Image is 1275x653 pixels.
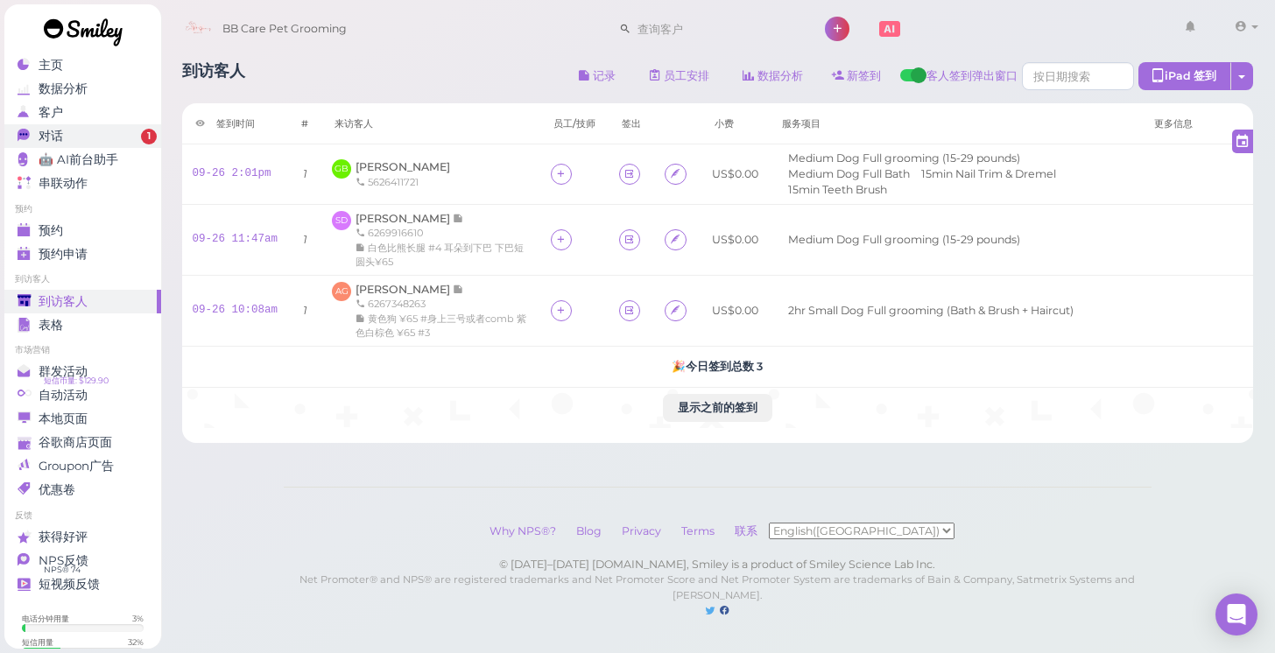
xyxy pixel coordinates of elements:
[356,297,530,311] div: 6267348263
[356,160,450,173] a: [PERSON_NAME]
[701,204,769,275] td: US$0.00
[784,182,891,198] li: 15min Teeth Brush
[356,212,453,225] span: [PERSON_NAME]
[4,53,161,77] a: 主页
[729,62,818,90] a: 数据分析
[4,360,161,383] a: 群发活动 短信币量: $129.90
[701,144,769,205] td: US$0.00
[22,613,69,624] div: 电话分钟用量
[540,103,609,144] th: 员工/技师
[701,103,769,144] th: 小费
[4,148,161,172] a: 🤖 AI前台助手
[303,233,307,246] i: 1
[701,275,769,346] td: US$0.00
[301,116,308,130] div: #
[609,103,654,144] th: 签出
[356,312,526,339] span: 黄色狗 ¥65 #身上三号或者comb 紫色白棕色 ¥65 #3
[39,482,75,497] span: 优惠卷
[193,304,278,316] a: 09-26 10:08am
[917,166,1060,182] li: 15min Nail Trim & Dremel
[453,212,464,225] span: 记录
[673,524,723,537] a: Terms
[4,273,161,285] li: 到访客人
[4,219,161,242] a: 预约
[1022,62,1134,90] input: 按日期搜索
[4,431,161,454] a: 谷歌商店页面
[564,62,630,90] button: 记录
[39,459,114,474] span: Groupon广告
[726,524,769,537] a: 联系
[356,175,450,189] div: 5626411721
[4,344,161,356] li: 市场营销
[4,124,161,148] a: 对话 1
[567,524,610,537] a: Blog
[299,573,1135,601] small: Net Promoter® and NPS® are registered trademarks and Net Promoter Score and Net Promoter System a...
[1138,62,1231,90] div: iPad 签到
[332,159,351,179] span: GB
[182,62,245,95] h1: 到访客人
[39,388,88,403] span: 自动活动
[769,103,1141,144] th: 服务项目
[4,313,161,337] a: 表格
[818,62,896,90] a: 新签到
[39,318,63,333] span: 表格
[4,572,161,596] a: 短视频反馈
[39,105,63,120] span: 客户
[784,151,1025,166] li: Medium Dog Full grooming (15-29 pounds)
[39,294,88,309] span: 到访客人
[4,290,161,313] a: 到访客人
[128,636,144,648] div: 32 %
[332,211,351,230] span: SD
[22,636,53,648] div: 短信用量
[1215,593,1257,635] div: Open Intercom Messenger
[356,212,464,225] a: [PERSON_NAME]
[4,509,161,522] li: 反馈
[453,283,464,296] span: 记录
[193,167,271,179] a: 09-26 2:01pm
[4,77,161,101] a: 数据分析
[356,242,524,268] span: 白色比熊长腿 #4 耳朵到下巴 下巴短 圆头¥65
[39,530,88,544] span: 获得好评
[784,303,1078,319] li: 2hr Small Dog Full grooming (Bath & Brush + Haircut)
[4,407,161,431] a: 本地页面
[303,304,307,317] i: 1
[670,167,681,180] i: Agreement form
[631,15,801,43] input: 查询客户
[39,411,88,426] span: 本地页面
[356,226,530,240] div: 6269916610
[4,454,161,478] a: Groupon广告
[670,233,681,246] i: Agreement form
[4,383,161,407] a: 自动活动
[663,394,772,422] button: 显示之前的签到
[39,577,100,592] span: 短视频反馈
[613,524,670,537] a: Privacy
[356,283,453,296] span: [PERSON_NAME]
[4,203,161,215] li: 预约
[141,129,157,144] span: 1
[39,247,88,262] span: 预约申请
[284,557,1152,572] div: © [DATE]–[DATE] [DOMAIN_NAME], Smiley is a product of Smiley Science Lab Inc.
[4,101,161,124] a: 客户
[332,282,351,301] span: AG
[4,525,161,549] a: 获得好评
[303,167,307,180] i: 1
[182,103,289,144] th: 签到时间
[4,242,161,266] a: 预约申请
[39,129,63,144] span: 对话
[4,172,161,195] a: 串联动作
[193,360,1243,373] h5: 🎉 今日签到总数 3
[39,81,88,96] span: 数据分析
[39,152,118,167] span: 🤖 AI前台助手
[39,223,63,238] span: 预约
[222,4,347,53] span: BB Care Pet Grooming
[635,62,724,90] a: 员工安排
[44,374,109,388] span: 短信币量: $129.90
[926,68,1018,95] span: 客人签到弹出窗口
[1141,103,1253,144] th: 更多信息
[39,435,112,450] span: 谷歌商店页面
[39,364,88,379] span: 群发活动
[132,613,144,624] div: 3 %
[784,232,1025,248] li: Medium Dog Full grooming (15-29 pounds)
[321,103,540,144] th: 来访客人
